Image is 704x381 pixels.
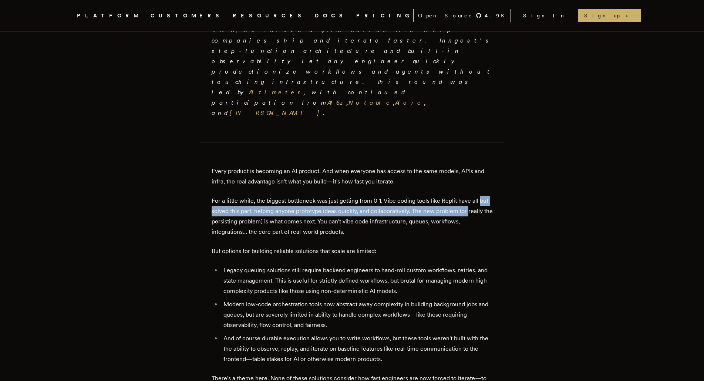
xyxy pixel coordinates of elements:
span: → [623,12,635,19]
li: Legacy queuing solutions still require backend engineers to hand-roll custom workflows, retries, ... [221,265,493,296]
a: Notable [348,99,393,106]
button: PLATFORM [77,11,142,20]
a: A16z [327,99,347,106]
p: But options for building reliable solutions that scale are limited: [212,246,493,256]
a: DOCS [315,11,347,20]
li: And of course durable execution allows you to write workflows, but these tools weren't built with... [221,333,493,364]
p: For a little while, the biggest bottleneck was just getting from 0-1. Vibe coding tools like Repl... [212,196,493,237]
span: 4.9 K [485,12,509,19]
button: RESOURCES [233,11,306,20]
a: PRICING [356,11,413,20]
a: Altimeter [249,89,304,96]
a: Sign In [517,9,572,22]
a: Sign up [578,9,641,22]
p: Every product is becoming an AI product. And when everyone has access to the same models, APIs an... [212,166,493,187]
li: Modern low-code orchestration tools now abstract away complexity in building background jobs and ... [221,299,493,330]
a: CUSTOMERS [151,11,224,20]
a: Afore [395,99,424,106]
span: Open Source [418,12,473,19]
em: TLDR; we raised a $21M Series A to help companies ship and iterate faster. Inngest's step-functio... [212,27,493,117]
a: [PERSON_NAME] [230,109,323,117]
